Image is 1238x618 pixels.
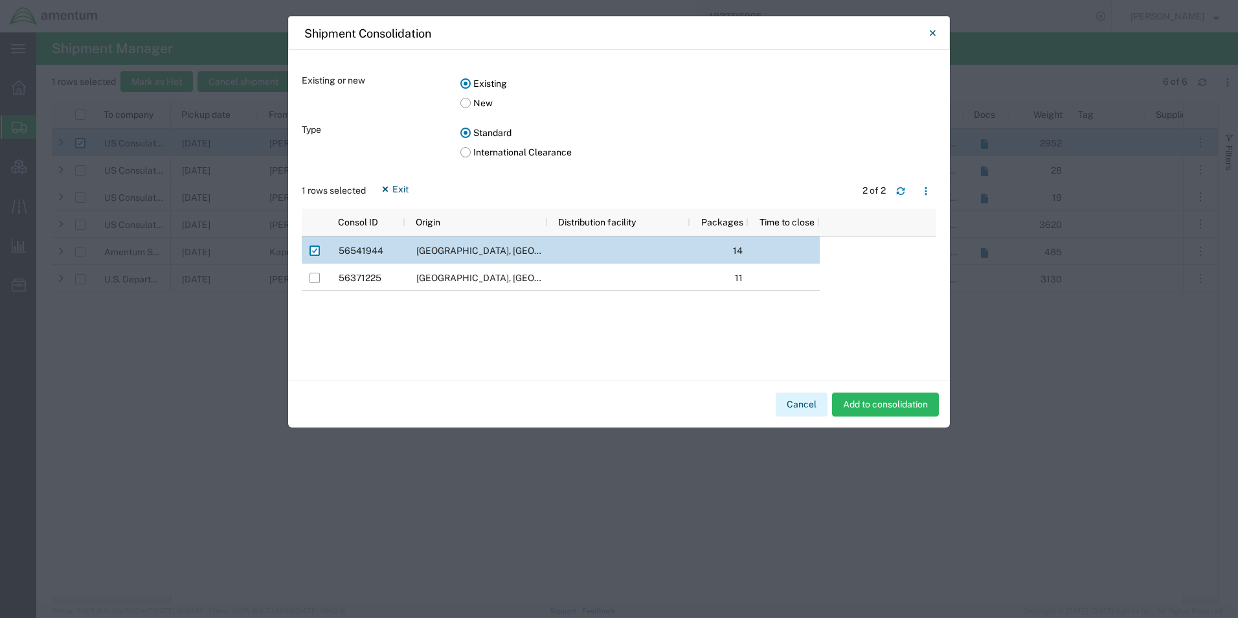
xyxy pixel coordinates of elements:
button: Add to consolidation [832,393,939,417]
label: New [460,93,936,113]
label: International Clearance [460,143,936,162]
span: 56371225 [339,273,381,283]
div: 2 of 2 [862,184,886,198]
div: Type [302,123,460,162]
span: 1 rows selected [302,184,366,198]
span: Irving, TX, US [416,246,702,256]
span: 56541944 [339,246,383,256]
span: Consol ID [338,217,378,227]
span: Origin [416,217,440,227]
button: Refresh table [890,181,911,201]
button: Exit [370,179,419,200]
span: 11 [735,273,743,283]
span: 14 [733,246,743,256]
div: Existing or new [302,74,460,113]
span: Packages [701,217,743,227]
h4: Shipment Consolidation [304,25,431,42]
button: Cancel [776,393,827,417]
button: Close [919,20,945,46]
label: Standard [460,123,936,143]
span: Time to close [759,217,815,227]
span: Distribution facility [558,217,636,227]
span: Irving, TX, US [416,273,702,283]
label: Existing [460,74,936,93]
